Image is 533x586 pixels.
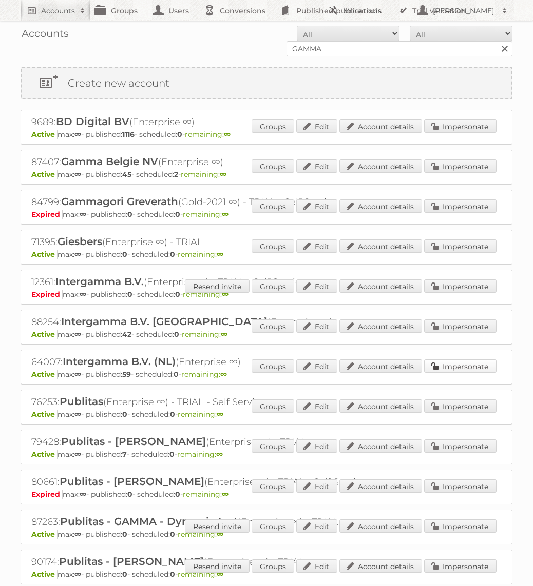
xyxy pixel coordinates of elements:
span: Active [31,130,58,139]
span: Intergamma B.V. [55,275,144,288]
a: Impersonate [424,319,497,333]
a: Groups [252,399,294,413]
a: Groups [252,119,294,133]
h2: Accounts [41,6,75,16]
a: Groups [252,559,294,573]
a: Resend invite [185,279,250,293]
a: Account details [339,279,422,293]
span: Expired [31,490,63,499]
strong: 0 [122,570,127,579]
h2: 79428: (Enterprise ∞) - TRIAL [31,435,391,449]
span: Active [31,570,58,579]
strong: 2 [174,170,178,179]
span: remaining: [178,570,223,579]
span: remaining: [178,530,223,539]
a: Create new account [22,68,511,98]
a: Groups [252,519,294,533]
strong: 0 [177,130,182,139]
a: Edit [296,359,337,373]
strong: ∞ [222,210,229,219]
strong: ∞ [224,130,231,139]
span: Giesbers [58,235,102,248]
a: Edit [296,559,337,573]
strong: 0 [122,250,127,259]
strong: ∞ [217,410,223,419]
a: Groups [252,199,294,213]
a: Edit [296,279,337,293]
p: max: - published: - scheduled: - [31,490,502,499]
strong: 0 [170,530,175,539]
strong: ∞ [220,170,226,179]
a: Edit [296,319,337,333]
span: remaining: [183,490,229,499]
a: Account details [339,399,422,413]
a: Impersonate [424,239,497,253]
span: remaining: [178,250,223,259]
span: Active [31,250,58,259]
a: Account details [339,119,422,133]
p: max: - published: - scheduled: - [31,250,502,259]
strong: ∞ [222,490,229,499]
strong: ∞ [80,490,86,499]
a: Edit [296,239,337,253]
span: Publitas - [PERSON_NAME] [61,435,206,448]
span: remaining: [182,330,227,339]
span: remaining: [183,210,229,219]
strong: ∞ [80,210,86,219]
strong: ∞ [74,410,81,419]
a: Account details [339,439,422,453]
h2: 88254: (Enterprise ∞) [31,315,391,329]
span: Active [31,530,58,539]
strong: 0 [127,290,132,299]
a: Groups [252,319,294,333]
a: Account details [339,199,422,213]
strong: ∞ [74,570,81,579]
a: Edit [296,399,337,413]
a: Impersonate [424,559,497,573]
a: Edit [296,159,337,173]
strong: 0 [122,410,127,419]
a: Edit [296,519,337,533]
h2: 9689: (Enterprise ∞) [31,115,391,129]
h2: [PERSON_NAME] [430,6,497,16]
strong: ∞ [74,130,81,139]
strong: 0 [175,210,180,219]
a: Impersonate [424,159,497,173]
strong: 7 [122,450,127,459]
a: Impersonate [424,439,497,453]
h2: 12361: (Enterprise ∞) - TRIAL - Self Service [31,275,391,289]
span: Expired [31,210,63,219]
strong: 0 [175,490,180,499]
a: Groups [252,279,294,293]
strong: ∞ [216,450,223,459]
p: max: - published: - scheduled: - [31,130,502,139]
a: Impersonate [424,399,497,413]
span: Publitas [60,395,103,408]
a: Account details [339,559,422,573]
strong: ∞ [74,450,81,459]
strong: 0 [170,410,175,419]
span: Gamma Belgie NV [61,155,158,168]
a: Edit [296,199,337,213]
strong: ∞ [80,290,86,299]
a: Groups [252,359,294,373]
strong: 0 [170,570,175,579]
a: Groups [252,239,294,253]
span: Expired [31,290,63,299]
span: Publitas - GAMMA - Dynamic test [60,515,238,528]
p: max: - published: - scheduled: - [31,450,502,459]
span: Active [31,170,58,179]
a: Groups [252,439,294,453]
strong: 45 [122,170,131,179]
a: Resend invite [185,519,250,533]
strong: ∞ [74,530,81,539]
span: remaining: [183,290,229,299]
p: max: - published: - scheduled: - [31,530,502,539]
a: Impersonate [424,479,497,493]
strong: 42 [122,330,131,339]
span: remaining: [177,450,223,459]
strong: 1116 [122,130,135,139]
p: max: - published: - scheduled: - [31,330,502,339]
a: Impersonate [424,199,497,213]
span: Active [31,410,58,419]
